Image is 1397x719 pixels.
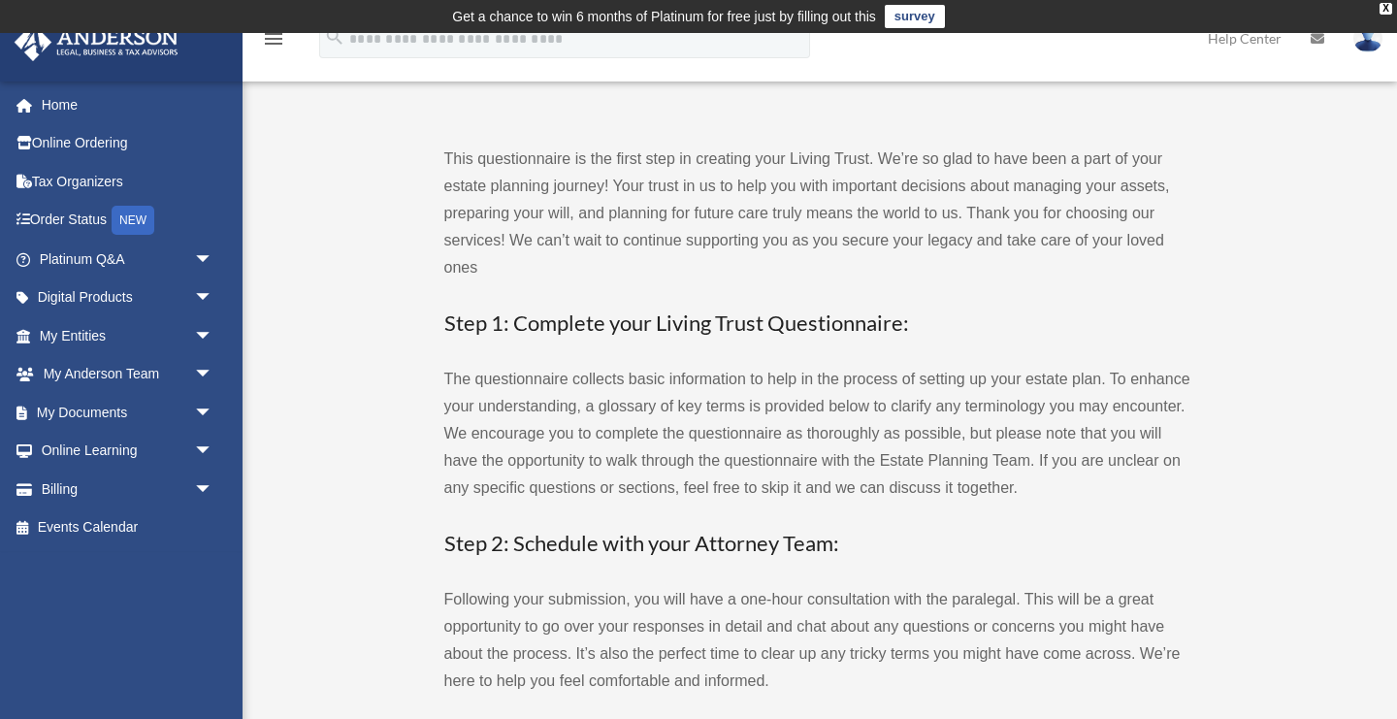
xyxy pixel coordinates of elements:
[14,508,243,547] a: Events Calendar
[194,393,233,433] span: arrow_drop_down
[112,206,154,235] div: NEW
[194,316,233,356] span: arrow_drop_down
[1353,24,1382,52] img: User Pic
[194,470,233,509] span: arrow_drop_down
[444,586,1191,695] p: Following your submission, you will have a one-hour consultation with the paralegal. This will be...
[1380,3,1392,15] div: close
[262,27,285,50] i: menu
[444,309,1191,339] h3: Step 1: Complete your Living Trust Questionnaire:
[194,240,233,279] span: arrow_drop_down
[885,5,945,28] a: survey
[14,85,243,124] a: Home
[14,393,243,432] a: My Documentsarrow_drop_down
[14,432,243,471] a: Online Learningarrow_drop_down
[262,34,285,50] a: menu
[444,146,1191,281] p: This questionnaire is the first step in creating your Living Trust. We’re so glad to have been a ...
[14,470,243,508] a: Billingarrow_drop_down
[9,23,184,61] img: Anderson Advisors Platinum Portal
[452,5,876,28] div: Get a chance to win 6 months of Platinum for free just by filling out this
[14,355,243,394] a: My Anderson Teamarrow_drop_down
[444,366,1191,502] p: The questionnaire collects basic information to help in the process of setting up your estate pla...
[194,278,233,318] span: arrow_drop_down
[14,240,243,278] a: Platinum Q&Aarrow_drop_down
[14,162,243,201] a: Tax Organizers
[14,124,243,163] a: Online Ordering
[14,201,243,241] a: Order StatusNEW
[14,316,243,355] a: My Entitiesarrow_drop_down
[324,26,345,48] i: search
[194,355,233,395] span: arrow_drop_down
[444,529,1191,559] h3: Step 2: Schedule with your Attorney Team:
[14,278,243,317] a: Digital Productsarrow_drop_down
[194,432,233,472] span: arrow_drop_down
